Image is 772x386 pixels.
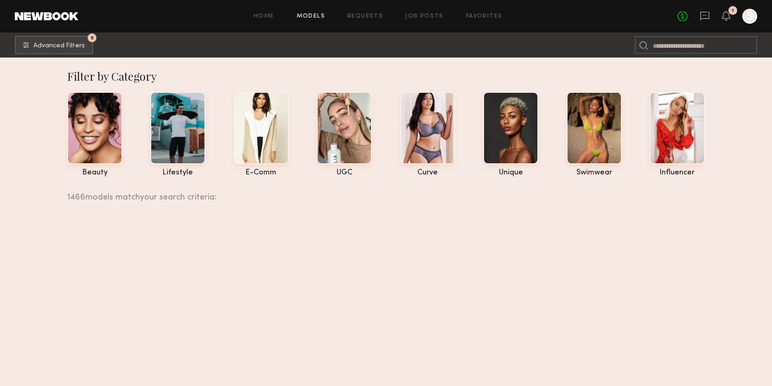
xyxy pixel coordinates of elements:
[91,36,94,40] span: 5
[234,169,289,177] div: e-comm
[483,169,538,177] div: unique
[254,13,274,19] a: Home
[150,169,205,177] div: lifestyle
[297,13,325,19] a: Models
[33,43,85,49] span: Advanced Filters
[466,13,503,19] a: Favorites
[347,13,383,19] a: Requests
[67,169,122,177] div: beauty
[15,36,93,54] button: 5Advanced Filters
[405,13,444,19] a: Job Posts
[317,169,372,177] div: UGC
[650,169,705,177] div: influencer
[67,69,705,84] div: Filter by Category
[742,9,757,24] a: S
[67,182,697,202] div: 1466 models match your search criteria:
[567,169,622,177] div: swimwear
[732,8,734,13] div: 1
[400,169,455,177] div: curve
